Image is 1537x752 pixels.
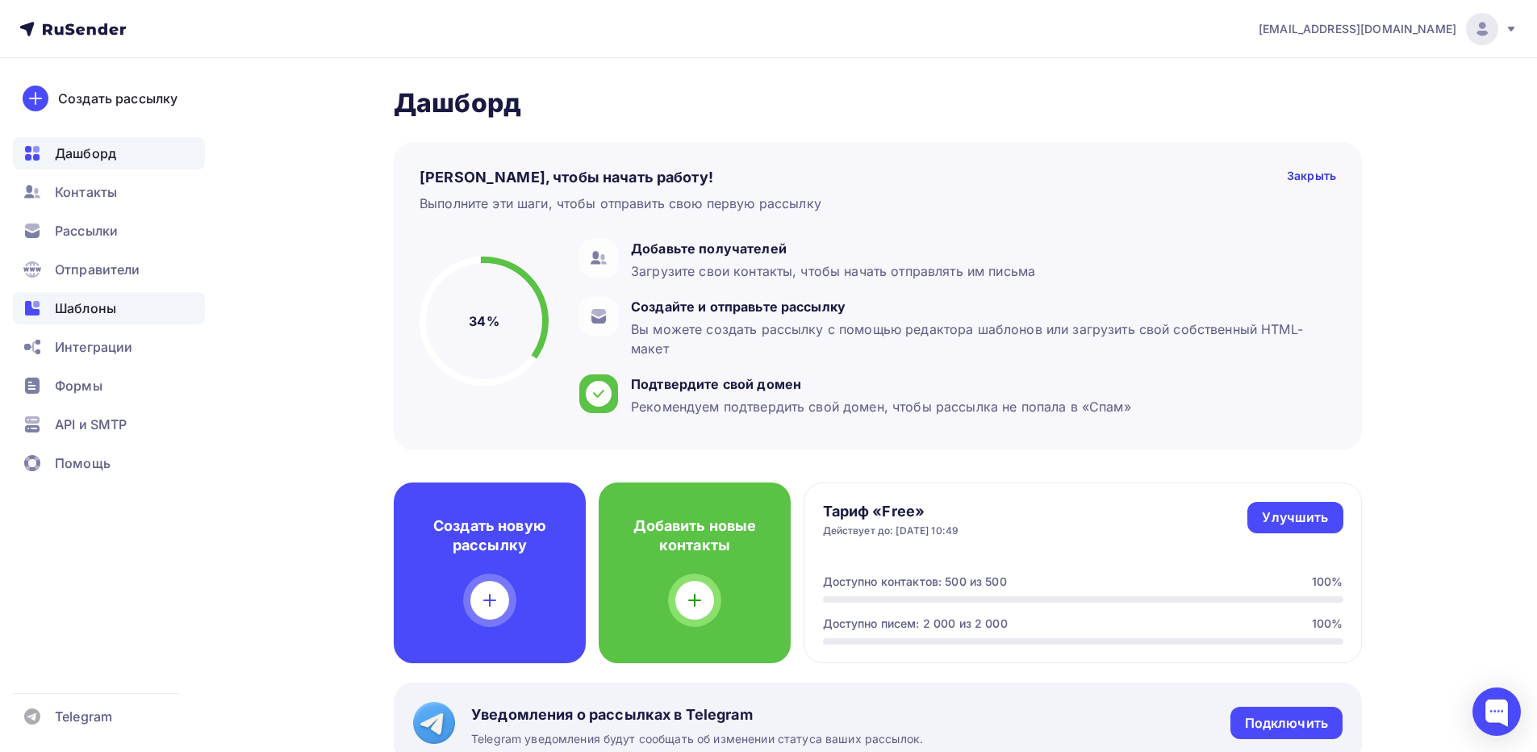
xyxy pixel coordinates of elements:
h4: Добавить новые контакты [624,516,765,555]
span: Помощь [55,453,111,473]
span: Отправители [55,260,140,279]
div: Создайте и отправьте рассылку [631,297,1328,316]
a: Дашборд [13,137,205,169]
span: Telegram уведомления будут сообщать об изменении статуса ваших рассылок. [471,731,923,747]
div: Добавьте получателей [631,239,1035,258]
div: Выполните эти шаги, чтобы отправить свою первую рассылку [420,194,821,213]
span: Формы [55,376,102,395]
a: Отправители [13,253,205,286]
div: Действует до: [DATE] 10:49 [823,524,959,537]
h4: [PERSON_NAME], чтобы начать работу! [420,168,713,187]
span: Интеграции [55,337,132,357]
span: Контакты [55,182,117,202]
h4: Тариф «Free» [823,502,959,521]
a: Шаблоны [13,292,205,324]
div: Подтвердите свой домен [631,374,1131,394]
a: Рассылки [13,215,205,247]
div: Создать рассылку [58,89,178,108]
span: Рассылки [55,221,118,240]
div: Улучшить [1262,508,1328,527]
div: Доступно писем: 2 000 из 2 000 [823,616,1008,632]
span: Дашборд [55,144,116,163]
h2: Дашборд [394,87,1362,119]
span: API и SMTP [55,415,127,434]
span: Telegram [55,707,112,726]
div: Подключить [1245,714,1328,733]
div: Загрузите свои контакты, чтобы начать отправлять им письма [631,261,1035,281]
div: Доступно контактов: 500 из 500 [823,574,1007,590]
div: 100% [1312,574,1343,590]
span: Шаблоны [55,299,116,318]
a: Контакты [13,176,205,208]
div: Вы можете создать рассылку с помощью редактора шаблонов или загрузить свой собственный HTML-макет [631,320,1328,358]
span: [EMAIL_ADDRESS][DOMAIN_NAME] [1259,21,1456,37]
h5: 34% [469,311,499,331]
div: 100% [1312,616,1343,632]
span: Уведомления о рассылках в Telegram [471,705,923,725]
h4: Создать новую рассылку [420,516,560,555]
a: [EMAIL_ADDRESS][DOMAIN_NAME] [1259,13,1518,45]
a: Формы [13,370,205,402]
div: Рекомендуем подтвердить свой домен, чтобы рассылка не попала в «Спам» [631,397,1131,416]
div: Закрыть [1287,168,1336,187]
